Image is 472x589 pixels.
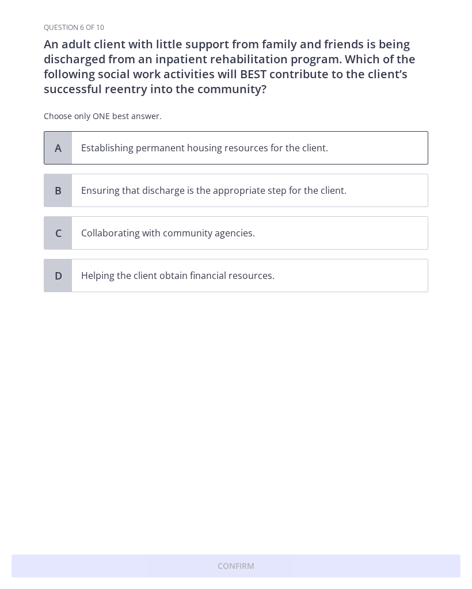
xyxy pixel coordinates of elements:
[44,37,428,97] p: An adult client with little support from family and friends is being discharged from an inpatient...
[81,141,395,155] p: Establishing permanent housing resources for the client.
[51,141,65,155] span: A
[81,269,395,282] p: Helping the client obtain financial resources.
[81,226,395,240] p: Collaborating with community agencies.
[51,269,65,282] span: D
[44,110,428,122] p: Choose only ONE best answer.
[81,183,395,197] p: Ensuring that discharge is the appropriate step for the client.
[44,23,428,32] h3: Question 6 of 10
[51,183,65,197] span: B
[12,554,460,577] button: Confirm
[218,559,254,573] span: Confirm
[51,226,65,240] span: C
